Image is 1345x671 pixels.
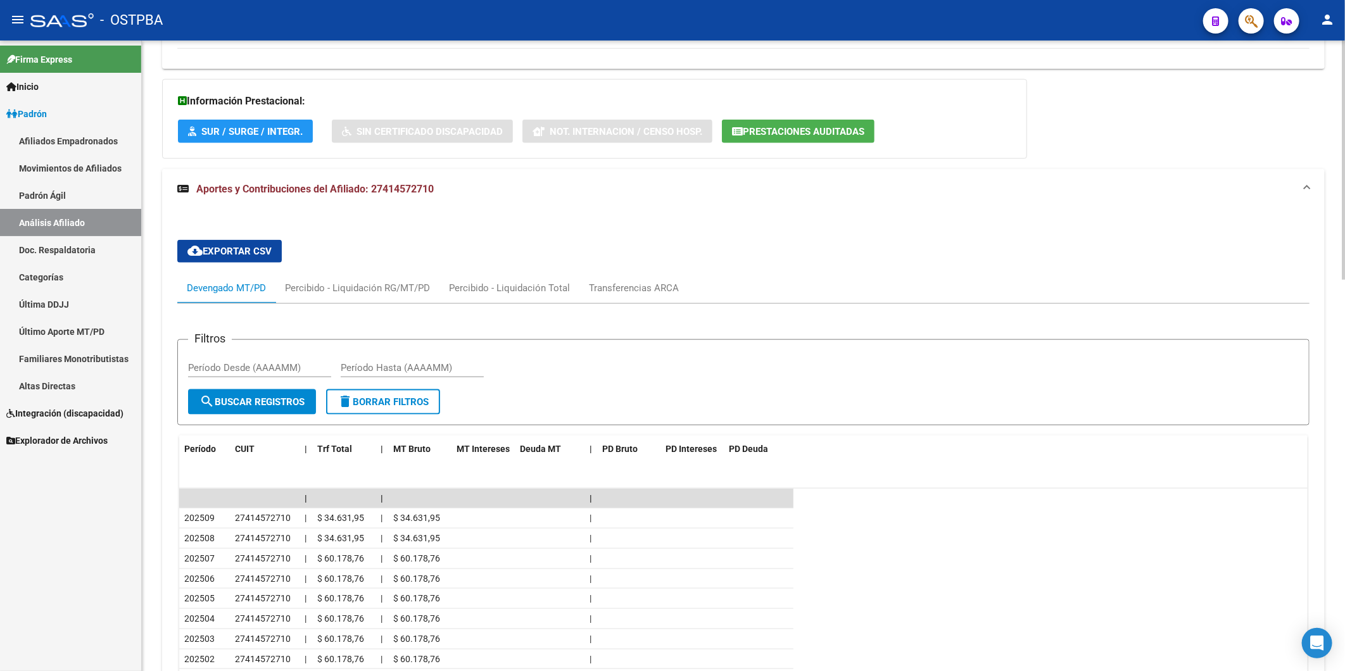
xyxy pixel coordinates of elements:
[666,444,717,454] span: PD Intereses
[184,593,215,603] span: 202505
[184,634,215,644] span: 202503
[6,80,39,94] span: Inicio
[589,281,679,295] div: Transferencias ARCA
[201,126,303,137] span: SUR / SURGE / INTEGR.
[376,436,388,463] datatable-header-cell: |
[660,436,724,463] datatable-header-cell: PD Intereses
[381,613,382,624] span: |
[357,126,503,137] span: Sin Certificado Discapacidad
[522,120,712,143] button: Not. Internacion / Censo Hosp.
[729,444,768,454] span: PD Deuda
[235,444,255,454] span: CUIT
[235,513,291,523] span: 27414572710
[305,533,306,543] span: |
[184,513,215,523] span: 202509
[590,654,591,664] span: |
[722,120,875,143] button: Prestaciones Auditadas
[184,553,215,563] span: 202507
[515,436,584,463] datatable-header-cell: Deuda MT
[184,444,216,454] span: Período
[381,593,382,603] span: |
[184,613,215,624] span: 202504
[1320,12,1335,27] mat-icon: person
[393,613,440,624] span: $ 60.178,76
[326,389,440,415] button: Borrar Filtros
[381,493,383,503] span: |
[285,281,430,295] div: Percibido - Liquidación RG/MT/PD
[393,533,440,543] span: $ 34.631,95
[332,120,513,143] button: Sin Certificado Discapacidad
[317,513,364,523] span: $ 34.631,95
[235,634,291,644] span: 27414572710
[305,513,306,523] span: |
[305,493,307,503] span: |
[184,574,215,584] span: 202506
[100,6,163,34] span: - OSTPBA
[590,593,591,603] span: |
[590,493,592,503] span: |
[6,107,47,121] span: Padrón
[300,436,312,463] datatable-header-cell: |
[590,444,592,454] span: |
[305,444,307,454] span: |
[393,654,440,664] span: $ 60.178,76
[381,574,382,584] span: |
[235,613,291,624] span: 27414572710
[381,444,383,454] span: |
[381,654,382,664] span: |
[449,281,570,295] div: Percibido - Liquidación Total
[381,533,382,543] span: |
[230,436,300,463] datatable-header-cell: CUIT
[520,444,561,454] span: Deuda MT
[590,574,591,584] span: |
[235,553,291,563] span: 27414572710
[235,654,291,664] span: 27414572710
[1302,628,1332,658] div: Open Intercom Messenger
[179,436,230,463] datatable-header-cell: Período
[235,574,291,584] span: 27414572710
[317,553,364,563] span: $ 60.178,76
[590,513,591,523] span: |
[178,120,313,143] button: SUR / SURGE / INTEGR.
[590,553,591,563] span: |
[590,613,591,624] span: |
[590,634,591,644] span: |
[305,634,306,644] span: |
[550,126,702,137] span: Not. Internacion / Censo Hosp.
[184,533,215,543] span: 202508
[317,574,364,584] span: $ 60.178,76
[235,533,291,543] span: 27414572710
[457,444,510,454] span: MT Intereses
[305,574,306,584] span: |
[178,92,1011,110] h3: Información Prestacional:
[199,394,215,409] mat-icon: search
[317,593,364,603] span: $ 60.178,76
[10,12,25,27] mat-icon: menu
[6,406,123,420] span: Integración (discapacidad)
[177,240,282,263] button: Exportar CSV
[184,654,215,664] span: 202502
[451,436,515,463] datatable-header-cell: MT Intereses
[312,436,376,463] datatable-header-cell: Trf Total
[317,444,352,454] span: Trf Total
[393,634,440,644] span: $ 60.178,76
[743,126,864,137] span: Prestaciones Auditadas
[305,593,306,603] span: |
[6,434,108,448] span: Explorador de Archivos
[393,513,440,523] span: $ 34.631,95
[338,396,429,408] span: Borrar Filtros
[381,553,382,563] span: |
[196,183,434,195] span: Aportes y Contribuciones del Afiliado: 27414572710
[597,436,660,463] datatable-header-cell: PD Bruto
[724,436,793,463] datatable-header-cell: PD Deuda
[199,396,305,408] span: Buscar Registros
[6,53,72,66] span: Firma Express
[187,243,203,258] mat-icon: cloud_download
[393,553,440,563] span: $ 60.178,76
[188,330,232,348] h3: Filtros
[317,634,364,644] span: $ 60.178,76
[393,593,440,603] span: $ 60.178,76
[393,574,440,584] span: $ 60.178,76
[317,654,364,664] span: $ 60.178,76
[317,533,364,543] span: $ 34.631,95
